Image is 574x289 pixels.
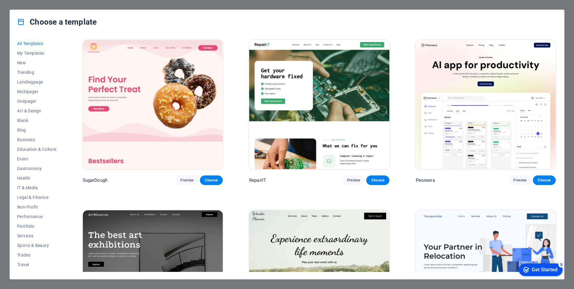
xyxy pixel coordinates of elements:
div: 5 [44,1,50,7]
button: Gastronomy [17,164,56,173]
button: My Templates [17,48,56,58]
span: IT & Media [17,185,56,190]
span: Event [17,157,56,161]
h4: Choose a template [17,17,97,27]
button: Trending [17,68,56,77]
button: Landingpage [17,77,56,87]
div: Get Started 5 items remaining, 0% complete [5,3,49,16]
button: Legal & Finance [17,193,56,202]
button: Art & Design [17,106,56,116]
span: Trending [17,70,56,75]
button: New [17,58,56,68]
img: SugarDough [83,40,223,169]
button: Choose [533,175,556,185]
button: Business [17,135,56,144]
button: Choose [366,175,389,185]
div: Get Started [18,7,44,12]
button: Services [17,231,56,241]
span: Non-Profit [17,205,56,209]
button: All Templates [17,39,56,48]
button: Education & Culture [17,144,56,154]
button: Preview [176,175,198,185]
button: IT & Media [17,183,56,193]
button: Portfolio [17,221,56,231]
span: Landingpage [17,80,56,84]
span: My Templates [17,51,56,56]
span: Preview [347,178,360,183]
span: New [17,60,56,65]
button: Blank [17,116,56,125]
span: Choose [371,178,384,183]
button: Choose [200,175,223,185]
span: Choose [205,178,218,183]
span: Portfolio [17,224,56,229]
p: Peoneera [416,177,435,183]
span: Preview [513,178,527,183]
span: Services [17,233,56,238]
span: Multipager [17,89,56,94]
button: Performance [17,212,56,221]
span: Travel [17,262,56,267]
button: Multipager [17,87,56,96]
button: Event [17,154,56,164]
button: Blog [17,125,56,135]
button: Preview [509,175,531,185]
span: Legal & Finance [17,195,56,200]
span: Blank [17,118,56,123]
button: Sports & Beauty [17,241,56,250]
img: Peoneera [416,40,556,169]
span: All Templates [17,41,56,46]
span: Choose [538,178,551,183]
button: Health [17,173,56,183]
button: Onepager [17,96,56,106]
span: Performance [17,214,56,219]
button: Non-Profit [17,202,56,212]
span: Art & Design [17,108,56,113]
p: RepairIT [249,177,266,183]
button: Wireframe [17,269,56,279]
button: Travel [17,260,56,269]
span: Trades [17,253,56,257]
button: Trades [17,250,56,260]
p: SugarDough [83,177,107,183]
img: RepairIT [249,40,389,169]
span: Sports & Beauty [17,243,56,248]
span: Onepager [17,99,56,104]
span: Health [17,176,56,181]
button: Preview [342,175,365,185]
span: Business [17,137,56,142]
span: Blog [17,128,56,132]
span: Education & Culture [17,147,56,152]
span: Gastronomy [17,166,56,171]
span: Preview [180,178,194,183]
